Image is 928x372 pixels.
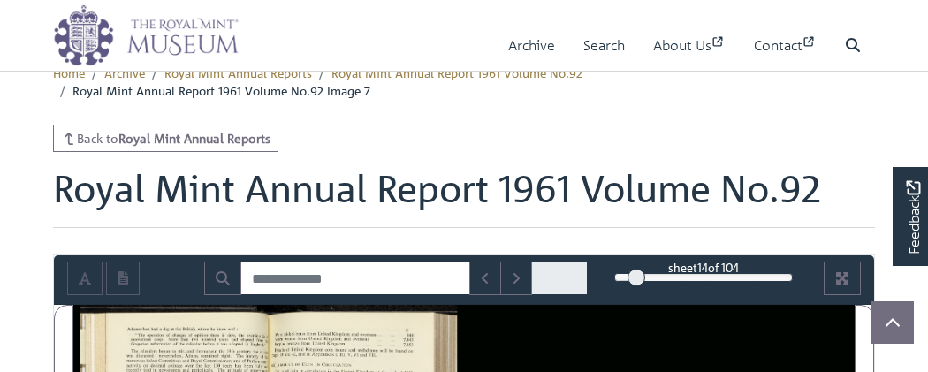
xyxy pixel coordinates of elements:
button: Previous Match [469,262,501,295]
a: Home [53,65,85,80]
a: Contact [754,20,817,71]
span: Feedback [902,181,924,254]
h1: Royal Mint Annual Report 1961 Volume No.92 [53,166,875,228]
button: Next Match [500,262,532,295]
a: Back toRoyal Mint Annual Reports [53,125,278,152]
strong: Royal Mint Annual Reports [118,130,270,146]
a: Archive [508,20,555,71]
a: Would you like to provide feedback? [893,167,928,266]
button: Search [204,262,241,295]
a: Royal Mint Annual Report 1961 Volume No.92 [331,65,582,80]
button: Open transcription window [106,262,140,295]
button: Toggle text selection (Alt+T) [67,262,103,295]
input: Search for [240,262,470,295]
span: 14 [697,260,708,275]
a: About Us [653,20,726,71]
a: Archive [104,65,145,80]
button: Full screen mode [824,262,861,295]
a: Royal Mint Annual Reports [164,65,312,80]
span: Royal Mint Annual Report 1961 Volume No.92 Image 7 [72,82,370,98]
button: Scroll to top [871,301,914,344]
img: logo_wide.png [53,4,239,66]
div: sheet of 104 [614,259,793,276]
a: Search [583,20,625,71]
